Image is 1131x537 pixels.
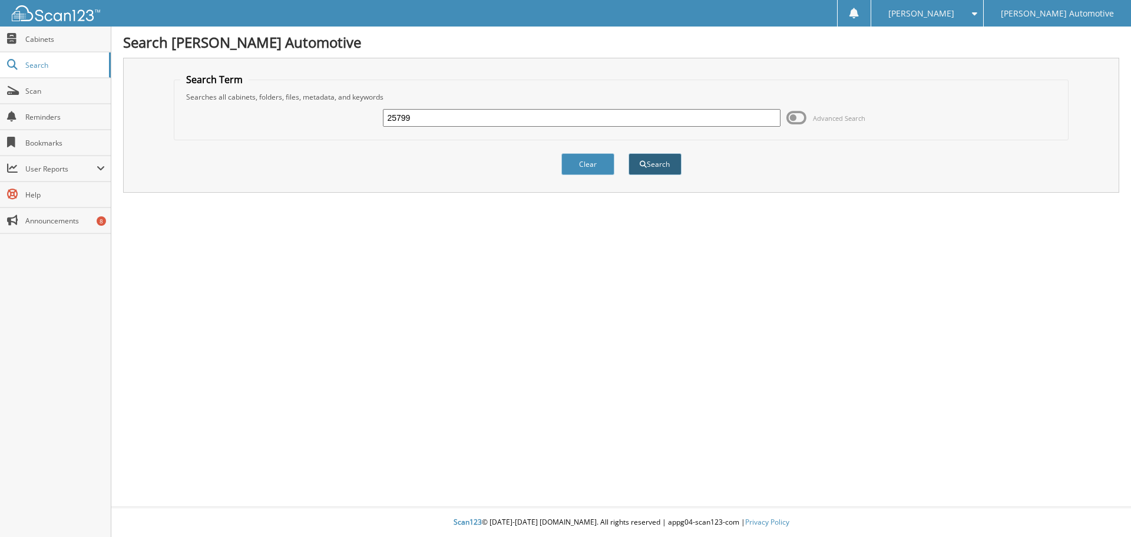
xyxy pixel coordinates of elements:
[629,153,682,175] button: Search
[180,73,249,86] legend: Search Term
[25,60,103,70] span: Search
[25,34,105,44] span: Cabinets
[561,153,614,175] button: Clear
[25,216,105,226] span: Announcements
[888,10,954,17] span: [PERSON_NAME]
[25,164,97,174] span: User Reports
[25,138,105,148] span: Bookmarks
[1001,10,1114,17] span: [PERSON_NAME] Automotive
[25,112,105,122] span: Reminders
[12,5,100,21] img: scan123-logo-white.svg
[97,216,106,226] div: 8
[111,508,1131,537] div: © [DATE]-[DATE] [DOMAIN_NAME]. All rights reserved | appg04-scan123-com |
[745,517,789,527] a: Privacy Policy
[25,86,105,96] span: Scan
[25,190,105,200] span: Help
[180,92,1063,102] div: Searches all cabinets, folders, files, metadata, and keywords
[454,517,482,527] span: Scan123
[123,32,1119,52] h1: Search [PERSON_NAME] Automotive
[813,114,865,123] span: Advanced Search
